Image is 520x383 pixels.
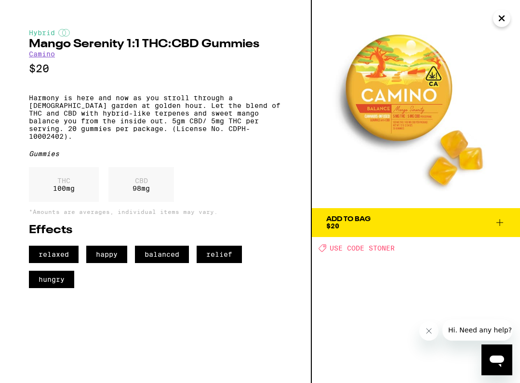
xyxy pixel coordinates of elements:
[326,222,339,230] span: $20
[29,209,282,215] p: *Amounts are averages, individual items may vary.
[29,63,282,75] p: $20
[58,29,70,37] img: hybridColor.svg
[53,177,75,185] p: THC
[108,167,174,202] div: 98 mg
[419,321,439,341] iframe: Close message
[29,246,79,263] span: relaxed
[86,246,127,263] span: happy
[29,150,282,158] div: Gummies
[29,29,282,37] div: Hybrid
[29,271,74,288] span: hungry
[326,216,371,223] div: Add To Bag
[330,244,395,252] span: USE CODE STONER
[29,225,282,236] h2: Effects
[29,94,282,140] p: Harmony is here and now as you stroll through a [DEMOGRAPHIC_DATA] garden at golden hour. Let the...
[135,246,189,263] span: balanced
[29,50,55,58] a: Camino
[493,10,510,27] button: Close
[442,319,512,341] iframe: Message from company
[133,177,150,185] p: CBD
[197,246,242,263] span: relief
[29,39,282,50] h2: Mango Serenity 1:1 THC:CBD Gummies
[481,344,512,375] iframe: Button to launch messaging window
[312,208,520,237] button: Add To Bag$20
[29,167,99,202] div: 100 mg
